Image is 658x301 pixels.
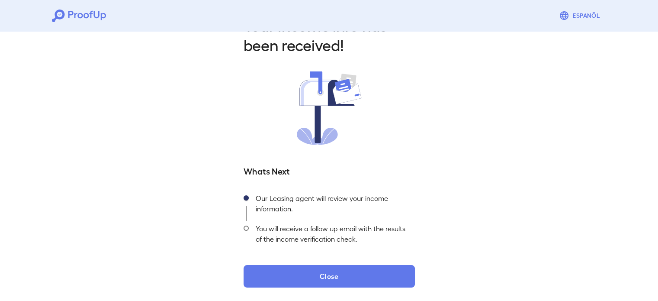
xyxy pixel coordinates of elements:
[555,7,606,24] button: Espanõl
[244,265,415,288] button: Close
[244,165,415,177] h5: Whats Next
[249,221,415,251] div: You will receive a follow up email with the results of the income verification check.
[249,191,415,221] div: Our Leasing agent will review your income information.
[244,16,415,54] h2: Your Income info has been received!
[297,71,362,145] img: received.svg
